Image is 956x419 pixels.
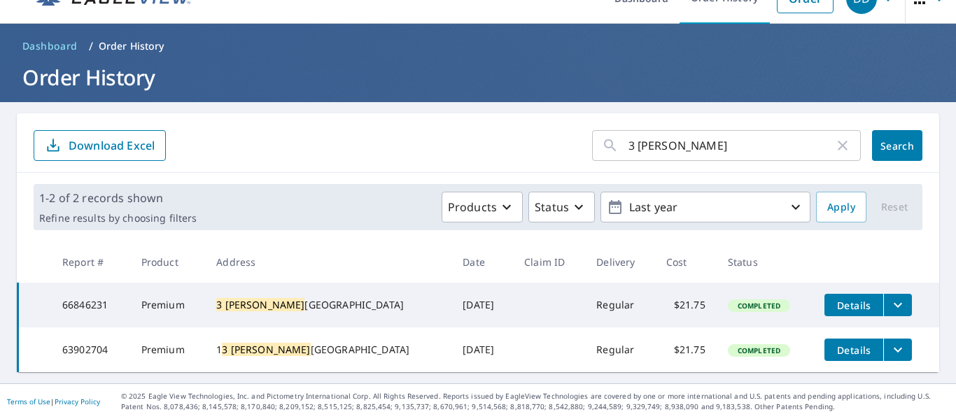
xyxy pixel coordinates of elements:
[729,346,789,355] span: Completed
[816,192,866,222] button: Apply
[827,199,855,216] span: Apply
[883,294,912,316] button: filesDropdownBtn-66846231
[51,283,130,327] td: 66846231
[130,241,206,283] th: Product
[655,327,717,372] td: $21.75
[69,138,155,153] p: Download Excel
[121,391,949,412] p: © 2025 Eagle View Technologies, Inc. and Pictometry International Corp. All Rights Reserved. Repo...
[833,343,875,357] span: Details
[628,126,834,165] input: Address, Report #, Claim ID, etc.
[51,327,130,372] td: 63902704
[824,339,883,361] button: detailsBtn-63902704
[535,199,569,215] p: Status
[872,130,922,161] button: Search
[451,283,513,327] td: [DATE]
[833,299,875,312] span: Details
[99,39,164,53] p: Order History
[7,397,100,406] p: |
[655,283,717,327] td: $21.75
[585,283,655,327] td: Regular
[205,241,451,283] th: Address
[600,192,810,222] button: Last year
[655,241,717,283] th: Cost
[51,241,130,283] th: Report #
[17,35,83,57] a: Dashboard
[17,35,939,57] nav: breadcrumb
[585,327,655,372] td: Regular
[34,130,166,161] button: Download Excel
[130,283,206,327] td: Premium
[39,190,197,206] p: 1-2 of 2 records shown
[729,301,789,311] span: Completed
[22,39,78,53] span: Dashboard
[451,327,513,372] td: [DATE]
[55,397,100,406] a: Privacy Policy
[222,343,310,356] mark: 3 [PERSON_NAME]
[442,192,523,222] button: Products
[39,212,197,225] p: Refine results by choosing filters
[130,327,206,372] td: Premium
[585,241,655,283] th: Delivery
[824,294,883,316] button: detailsBtn-66846231
[717,241,814,283] th: Status
[624,195,787,220] p: Last year
[216,343,440,357] div: 1 [GEOGRAPHIC_DATA]
[448,199,497,215] p: Products
[513,241,585,283] th: Claim ID
[7,397,50,406] a: Terms of Use
[883,139,911,152] span: Search
[451,241,513,283] th: Date
[89,38,93,55] li: /
[528,192,595,222] button: Status
[216,298,304,311] mark: 3 [PERSON_NAME]
[216,298,440,312] div: [GEOGRAPHIC_DATA]
[17,63,939,92] h1: Order History
[883,339,912,361] button: filesDropdownBtn-63902704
